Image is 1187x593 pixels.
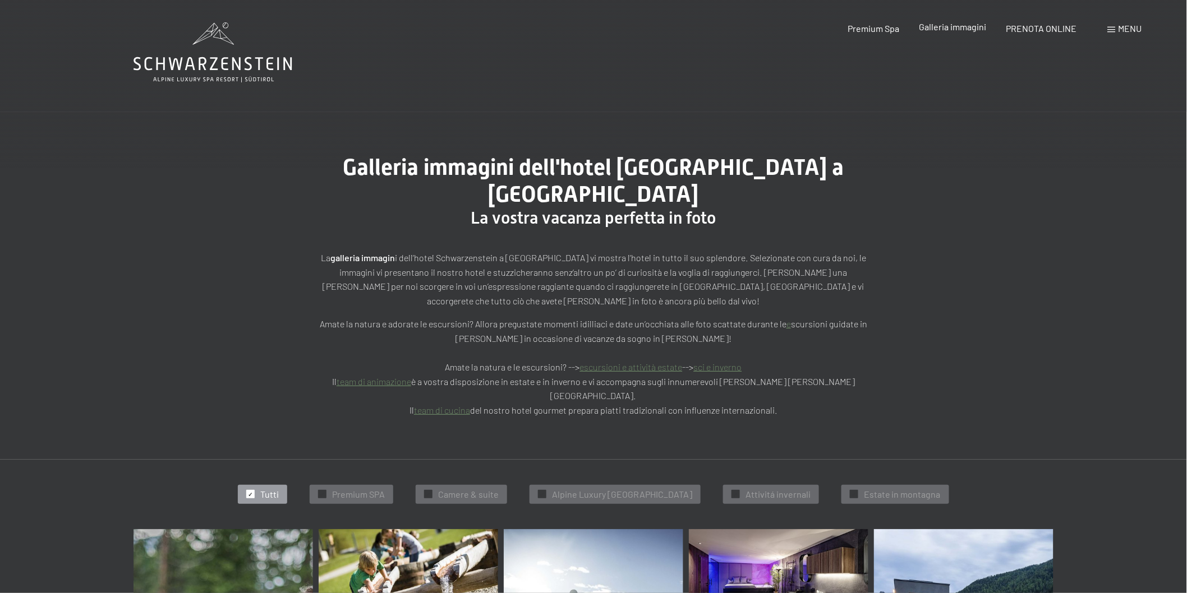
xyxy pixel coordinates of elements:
[426,490,431,498] span: ✓
[786,318,791,329] a: e
[1119,23,1142,34] span: Menu
[414,405,470,415] a: team di cucina
[746,488,811,501] span: Attivitá invernali
[320,490,325,498] span: ✓
[313,251,874,308] p: La i dell’hotel Schwarzenstein a [GEOGRAPHIC_DATA] vi mostra l’hotel in tutto il suo splendore. S...
[864,488,941,501] span: Estate in montagna
[1006,23,1077,34] a: PRENOTA ONLINE
[330,252,395,263] strong: galleria immagin
[552,488,692,501] span: Alpine Luxury [GEOGRAPHIC_DATA]
[694,362,742,372] a: sci e inverno
[313,317,874,417] p: Amate la natura e adorate le escursioni? Allora pregustate momenti idilliaci e date un’occhiata a...
[337,376,411,387] a: team di animazione
[332,488,385,501] span: Premium SPA
[848,23,899,34] a: Premium Spa
[580,362,683,372] a: escursioni e attività estate
[540,490,545,498] span: ✓
[438,488,499,501] span: Camere & suite
[852,490,857,498] span: ✓
[471,208,716,228] span: La vostra vacanza perfetta in foto
[343,154,844,207] span: Galleria immagini dell'hotel [GEOGRAPHIC_DATA] a [GEOGRAPHIC_DATA]
[260,488,279,501] span: Tutti
[734,490,738,498] span: ✓
[249,490,253,498] span: ✓
[919,21,987,32] a: Galleria immagini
